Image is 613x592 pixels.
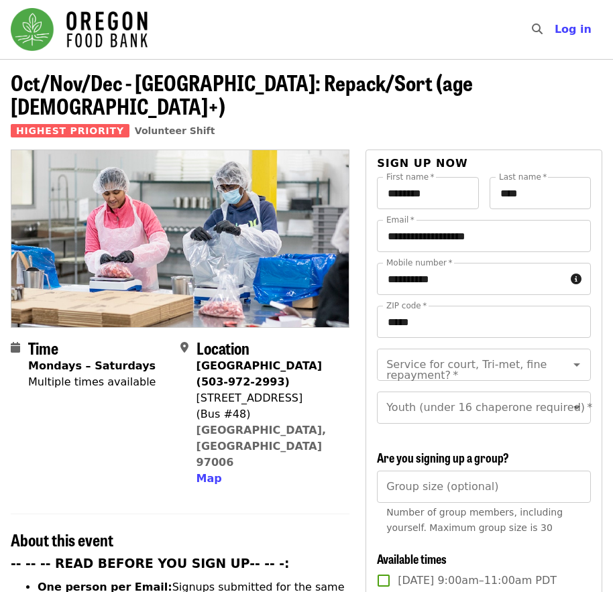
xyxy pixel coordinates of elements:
label: Last name [499,173,547,181]
i: calendar icon [11,341,20,354]
span: Location [197,336,249,359]
span: Available times [377,550,447,567]
span: Sign up now [377,157,468,170]
button: Open [567,355,586,374]
span: Are you signing up a group? [377,449,509,466]
span: Log in [555,23,592,36]
input: Email [377,220,591,252]
span: Highest Priority [11,124,129,137]
div: Multiple times available [28,374,156,390]
label: Mobile number [386,259,452,267]
span: Number of group members, including yourself. Maximum group size is 30 [386,507,563,533]
input: First name [377,177,478,209]
strong: -- -- -- READ BEFORE YOU SIGN UP-- -- -: [11,556,290,571]
label: Email [386,216,414,224]
span: Oct/Nov/Dec - [GEOGRAPHIC_DATA]: Repack/Sort (age [DEMOGRAPHIC_DATA]+) [11,66,473,121]
i: map-marker-alt icon [180,341,188,354]
i: circle-info icon [571,273,581,286]
span: Time [28,336,58,359]
label: ZIP code [386,302,427,310]
input: ZIP code [377,306,591,338]
input: Search [551,13,561,46]
span: Map [197,472,222,485]
input: [object Object] [377,471,591,503]
label: First name [386,173,435,181]
img: Oregon Food Bank - Home [11,8,148,51]
img: Oct/Nov/Dec - Beaverton: Repack/Sort (age 10+) organized by Oregon Food Bank [11,150,349,327]
span: [DATE] 9:00am–11:00am PDT [398,573,557,589]
div: [STREET_ADDRESS] [197,390,339,406]
div: (Bus #48) [197,406,339,422]
a: Volunteer Shift [135,125,215,136]
i: search icon [532,23,543,36]
input: Mobile number [377,263,565,295]
strong: [GEOGRAPHIC_DATA] (503-972-2993) [197,359,322,388]
span: About this event [11,528,113,551]
input: Last name [490,177,591,209]
button: Log in [544,16,602,43]
a: [GEOGRAPHIC_DATA], [GEOGRAPHIC_DATA] 97006 [197,424,327,469]
button: Open [567,398,586,417]
button: Map [197,471,222,487]
strong: Mondays – Saturdays [28,359,156,372]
